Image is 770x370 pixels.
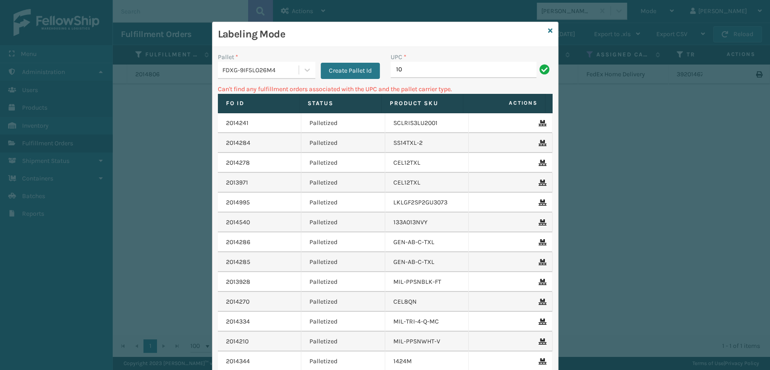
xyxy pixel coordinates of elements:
[539,319,544,325] i: Remove From Pallet
[390,99,455,107] label: Product SKU
[539,338,544,345] i: Remove From Pallet
[385,113,469,133] td: SCLRIS3LU2001
[385,133,469,153] td: SS14TXL-2
[226,198,250,207] a: 2014995
[226,258,250,267] a: 2014285
[385,292,469,312] td: CEL8QN
[539,180,544,186] i: Remove From Pallet
[301,332,385,351] td: Palletized
[385,153,469,173] td: CEL12TXL
[385,252,469,272] td: GEN-AB-C-TXL
[385,232,469,252] td: GEN-AB-C-TXL
[301,213,385,232] td: Palletized
[539,299,544,305] i: Remove From Pallet
[222,65,300,75] div: FDXG-9IF5LO26M4
[226,158,250,167] a: 2014278
[385,213,469,232] td: 133A013NVY
[226,178,248,187] a: 2013971
[226,99,291,107] label: Fo Id
[385,193,469,213] td: LKLGF2SP2GU3073
[539,140,544,146] i: Remove From Pallet
[301,232,385,252] td: Palletized
[301,133,385,153] td: Palletized
[226,139,250,148] a: 2014284
[301,292,385,312] td: Palletized
[539,358,544,365] i: Remove From Pallet
[301,193,385,213] td: Palletized
[539,279,544,285] i: Remove From Pallet
[218,52,238,62] label: Pallet
[391,52,406,62] label: UPC
[539,120,544,126] i: Remove From Pallet
[321,63,380,79] button: Create Pallet Id
[218,84,553,94] p: Can't find any fulfillment orders associated with the UPC and the pallet carrier type.
[301,272,385,292] td: Palletized
[226,357,250,366] a: 2014344
[226,218,250,227] a: 2014540
[218,28,544,41] h3: Labeling Mode
[385,173,469,193] td: CEL12TXL
[226,337,249,346] a: 2014210
[539,199,544,206] i: Remove From Pallet
[466,96,543,111] span: Actions
[308,99,373,107] label: Status
[539,219,544,226] i: Remove From Pallet
[226,277,250,287] a: 2013928
[385,332,469,351] td: MIL-PPSNWHT-V
[226,317,250,326] a: 2014334
[301,113,385,133] td: Palletized
[226,238,250,247] a: 2014286
[301,312,385,332] td: Palletized
[539,259,544,265] i: Remove From Pallet
[226,297,249,306] a: 2014270
[539,239,544,245] i: Remove From Pallet
[301,252,385,272] td: Palletized
[385,312,469,332] td: MIL-TRI-4-Q-MC
[226,119,249,128] a: 2014241
[385,272,469,292] td: MIL-PPSNBLK-FT
[301,153,385,173] td: Palletized
[539,160,544,166] i: Remove From Pallet
[301,173,385,193] td: Palletized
